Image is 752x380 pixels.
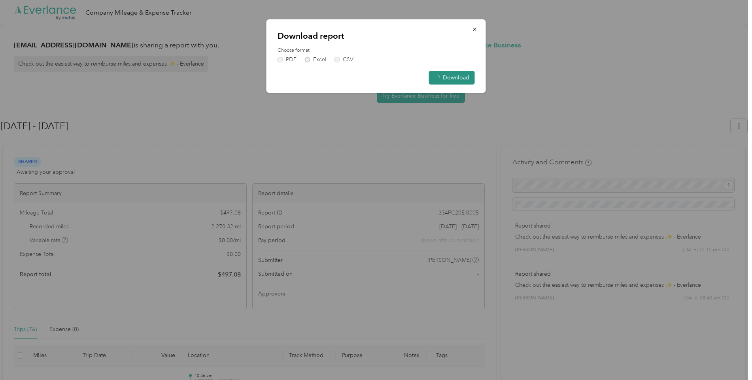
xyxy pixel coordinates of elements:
label: Choose format [278,47,475,54]
label: Excel [305,57,326,62]
label: PDF [278,57,297,62]
button: Download [429,71,475,85]
p: Download report [278,30,475,41]
label: CSV [334,57,353,62]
